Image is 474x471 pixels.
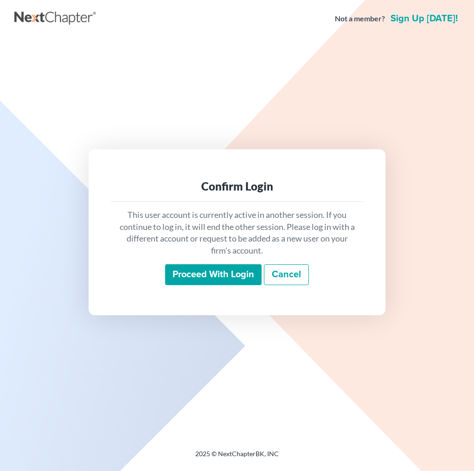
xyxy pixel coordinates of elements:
div: Confirm Login [118,179,356,194]
strong: Not a member? [335,13,385,24]
input: Proceed with login [165,264,262,286]
p: This user account is currently active in another session. If you continue to log in, it will end ... [118,209,356,257]
div: 2025 © NextChapterBK, INC [14,449,460,466]
a: Sign up [DATE]! [389,14,460,23]
a: Cancel [264,264,309,286]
